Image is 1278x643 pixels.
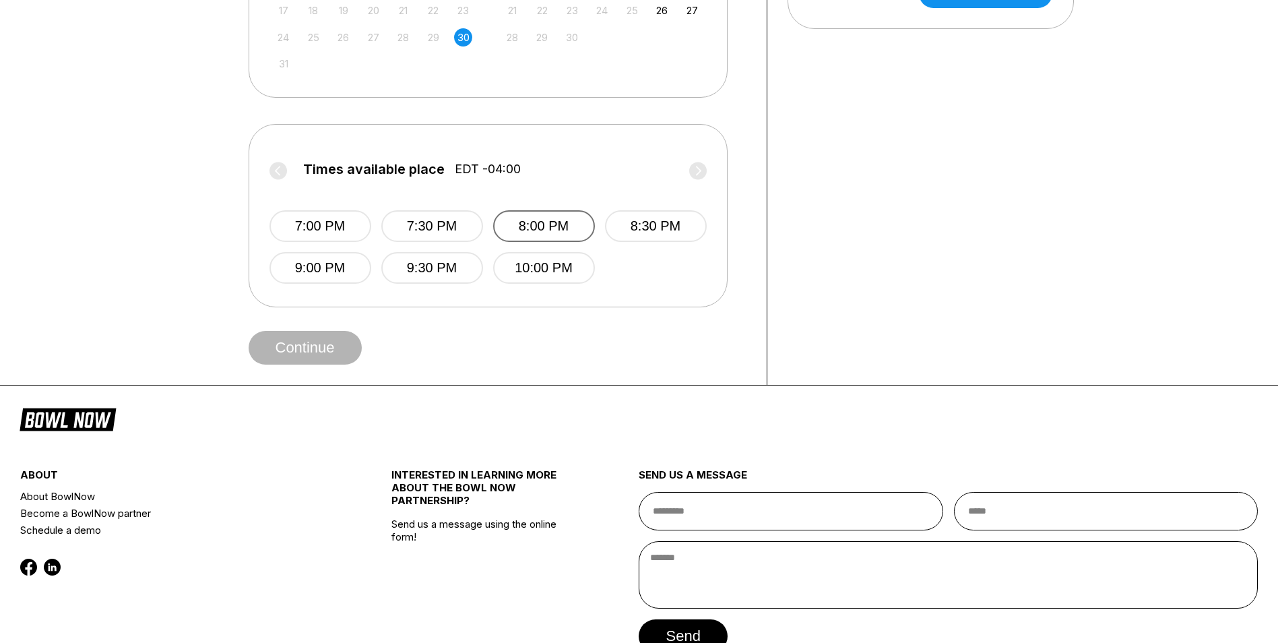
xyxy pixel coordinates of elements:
a: Become a BowlNow partner [20,505,329,522]
div: Not available Monday, September 22nd, 2025 [533,1,551,20]
div: Not available Sunday, September 28th, 2025 [503,28,521,47]
div: Not available Monday, August 18th, 2025 [305,1,323,20]
div: Not available Thursday, August 21st, 2025 [394,1,412,20]
span: EDT -04:00 [455,162,521,177]
div: Choose Saturday, August 30th, 2025 [454,28,472,47]
div: Not available Friday, August 22nd, 2025 [424,1,443,20]
div: Not available Thursday, September 25th, 2025 [623,1,641,20]
button: 8:00 PM [493,210,595,242]
div: Not available Monday, September 29th, 2025 [533,28,551,47]
a: About BowlNow [20,488,329,505]
button: 9:00 PM [269,252,371,284]
div: Not available Tuesday, September 23rd, 2025 [563,1,581,20]
div: send us a message [639,468,1258,492]
button: 8:30 PM [605,210,707,242]
div: Not available Tuesday, August 26th, 2025 [334,28,352,47]
div: Not available Friday, August 29th, 2025 [424,28,443,47]
button: 9:30 PM [381,252,483,284]
button: 7:30 PM [381,210,483,242]
a: Schedule a demo [20,522,329,539]
button: 7:00 PM [269,210,371,242]
div: Not available Tuesday, September 30th, 2025 [563,28,581,47]
div: Choose Saturday, September 27th, 2025 [683,1,701,20]
div: Not available Sunday, September 21st, 2025 [503,1,521,20]
div: Not available Sunday, August 17th, 2025 [274,1,292,20]
span: Times available place [303,162,445,177]
div: Not available Wednesday, August 27th, 2025 [364,28,383,47]
div: Not available Sunday, August 31st, 2025 [274,55,292,73]
div: Not available Sunday, August 24th, 2025 [274,28,292,47]
div: Not available Monday, August 25th, 2025 [305,28,323,47]
button: 10:00 PM [493,252,595,284]
div: about [20,468,329,488]
div: Not available Thursday, August 28th, 2025 [394,28,412,47]
div: Not available Wednesday, August 20th, 2025 [364,1,383,20]
div: Not available Tuesday, August 19th, 2025 [334,1,352,20]
div: Choose Friday, September 26th, 2025 [653,1,671,20]
div: INTERESTED IN LEARNING MORE ABOUT THE BOWL NOW PARTNERSHIP? [391,468,577,518]
div: Not available Wednesday, September 24th, 2025 [593,1,611,20]
div: Not available Saturday, August 23rd, 2025 [454,1,472,20]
